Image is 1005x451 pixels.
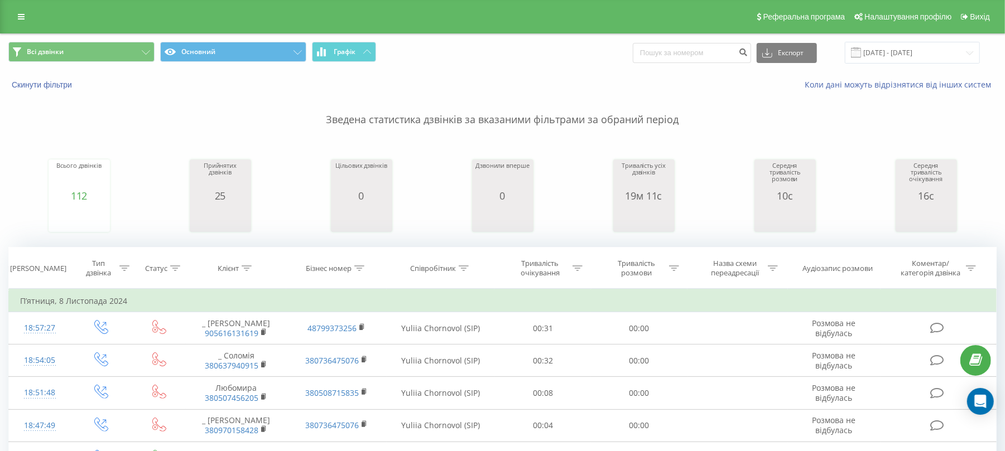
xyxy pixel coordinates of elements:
div: Всього дзвінків [56,162,101,190]
div: Тривалість розмови [607,259,666,278]
td: 00:00 [591,345,687,377]
input: Пошук за номером [633,43,751,63]
div: Прийнятих дзвінків [193,162,248,190]
div: Тривалість очікування [510,259,570,278]
div: Назва схеми переадресації [705,259,765,278]
div: Клієнт [218,264,239,273]
div: Середня тривалість очікування [898,162,954,190]
a: 380970158428 [205,425,258,435]
td: 00:00 [591,312,687,345]
div: Середня тривалість розмови [757,162,813,190]
span: Вихід [970,12,990,21]
div: Аудіозапис розмови [802,264,873,273]
a: 48799373256 [307,323,357,333]
button: Експорт [757,43,817,63]
div: 10с [757,190,813,201]
div: 18:47:49 [20,415,59,437]
div: [PERSON_NAME] [10,264,66,273]
button: Скинути фільтри [8,80,78,90]
td: П’ятниця, 8 Листопада 2024 [9,290,997,312]
span: Налаштування профілю [864,12,951,21]
div: Дзвонили вперше [475,162,529,190]
div: 18:51:48 [20,382,59,404]
a: 380508715835 [305,387,359,398]
button: Основний [160,42,306,62]
button: Всі дзвінки [8,42,155,62]
span: Графік [334,48,355,56]
a: 380736475076 [305,420,359,430]
td: Yuliia Chornovol (SIP) [387,345,495,377]
p: Зведена статистика дзвінків за вказаними фільтрами за обраний період [8,90,997,127]
a: Коли дані можуть відрізнятися вiд інших систем [805,79,997,90]
div: 25 [193,190,248,201]
td: 00:04 [494,409,591,442]
td: 00:08 [494,377,591,409]
div: 16с [898,190,954,201]
div: Бізнес номер [306,264,352,273]
div: Коментар/категорія дзвінка [898,259,963,278]
div: Статус [145,264,167,273]
span: Всі дзвінки [27,47,64,56]
td: _ Соломія [186,345,286,377]
td: 00:32 [494,345,591,377]
td: Любомира [186,377,286,409]
a: 905616131619 [205,328,258,338]
div: Цільових дзвінків [335,162,387,190]
div: 112 [56,190,101,201]
div: 18:54:05 [20,350,59,371]
a: 380736475076 [305,355,359,366]
div: Співробітник [410,264,456,273]
td: _ [PERSON_NAME] [186,409,286,442]
div: 0 [475,190,529,201]
span: Розмова не відбулась [812,318,856,338]
td: Yuliia Chornovol (SIP) [387,409,495,442]
td: Yuliia Chornovol (SIP) [387,312,495,345]
div: Open Intercom Messenger [967,388,994,415]
span: Реферальна програма [763,12,845,21]
button: Графік [312,42,376,62]
td: _ [PERSON_NAME] [186,312,286,345]
a: 380637940915 [205,360,258,371]
td: 00:00 [591,409,687,442]
td: Yuliia Chornovol (SIP) [387,377,495,409]
td: 00:31 [494,312,591,345]
div: 19м 11с [616,190,672,201]
div: Тривалість усіх дзвінків [616,162,672,190]
span: Розмова не відбулась [812,382,856,403]
a: 380507456205 [205,392,258,403]
div: 0 [335,190,387,201]
td: 00:00 [591,377,687,409]
span: Розмова не відбулась [812,350,856,371]
span: Розмова не відбулась [812,415,856,435]
div: Тип дзвінка [80,259,117,278]
div: 18:57:27 [20,317,59,339]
